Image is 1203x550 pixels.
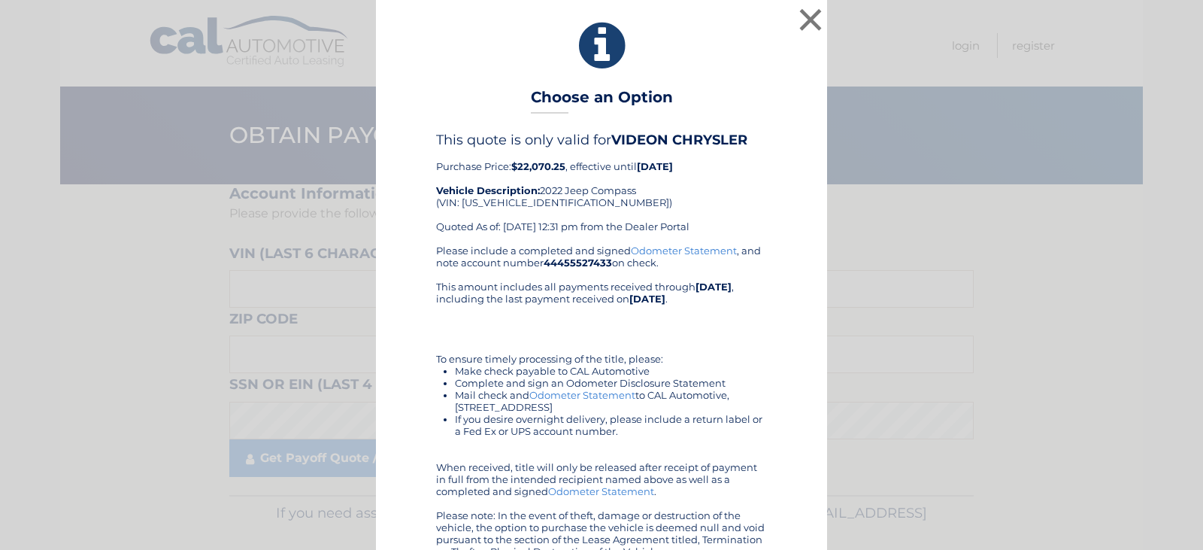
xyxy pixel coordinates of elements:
[548,485,654,497] a: Odometer Statement
[637,160,673,172] b: [DATE]
[455,413,767,437] li: If you desire overnight delivery, please include a return label or a Fed Ex or UPS account number.
[544,257,612,269] b: 44455527433
[529,389,635,401] a: Odometer Statement
[695,281,732,293] b: [DATE]
[629,293,665,305] b: [DATE]
[611,132,747,148] b: VIDEON CHRYSLER
[631,245,737,257] a: Odometer Statement
[436,184,540,196] strong: Vehicle Description:
[436,132,767,148] h4: This quote is only valid for
[531,88,673,114] h3: Choose an Option
[511,160,565,172] b: $22,070.25
[455,389,767,413] li: Mail check and to CAL Automotive, [STREET_ADDRESS]
[436,132,767,245] div: Purchase Price: , effective until 2022 Jeep Compass (VIN: [US_VEHICLE_IDENTIFICATION_NUMBER]) Quo...
[455,365,767,377] li: Make check payable to CAL Automotive
[455,377,767,389] li: Complete and sign an Odometer Disclosure Statement
[795,5,826,35] button: ×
